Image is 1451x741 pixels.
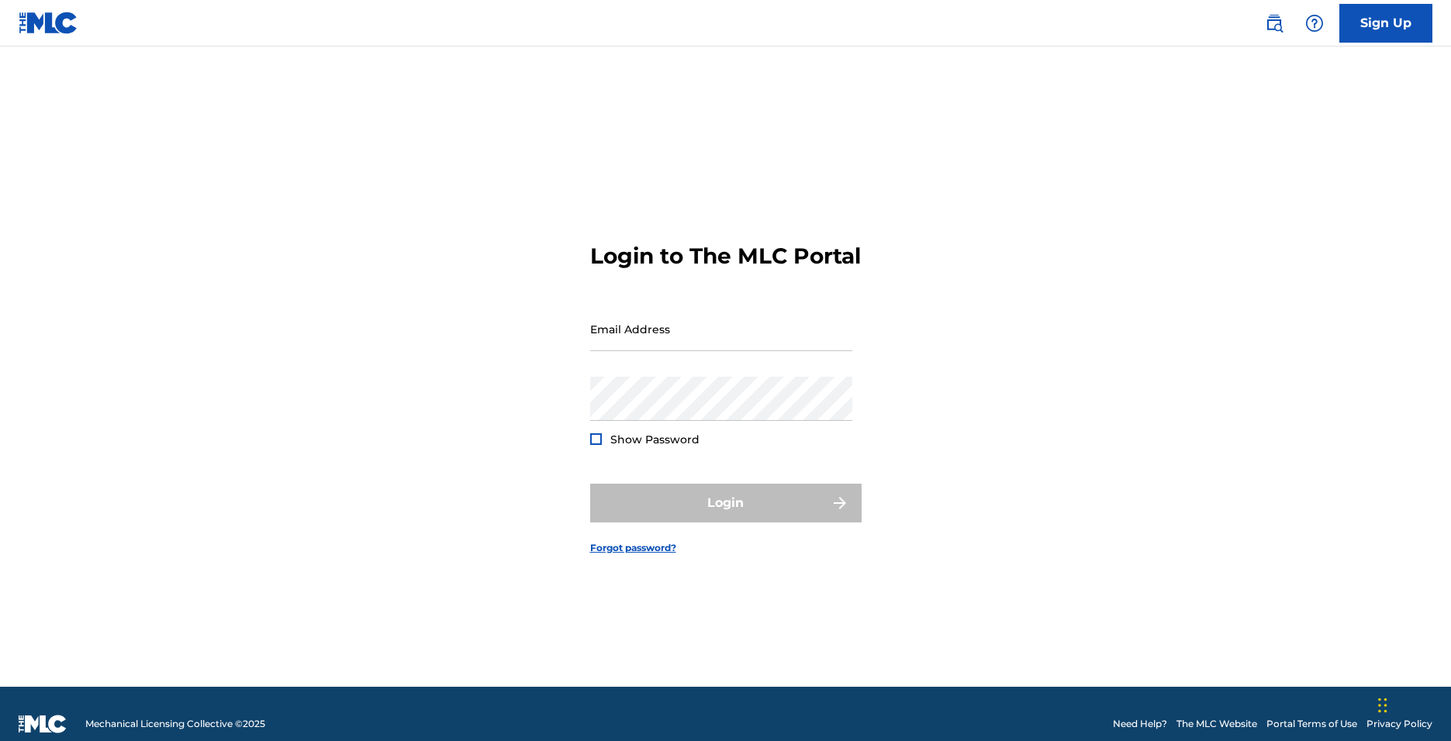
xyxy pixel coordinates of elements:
[590,541,676,555] a: Forgot password?
[1113,717,1167,731] a: Need Help?
[1366,717,1432,731] a: Privacy Policy
[1265,14,1283,33] img: search
[1299,8,1330,39] div: Help
[1378,682,1387,729] div: Drag
[1305,14,1324,33] img: help
[1259,8,1290,39] a: Public Search
[1266,717,1357,731] a: Portal Terms of Use
[1373,667,1451,741] iframe: Chat Widget
[590,243,861,270] h3: Login to The MLC Portal
[85,717,265,731] span: Mechanical Licensing Collective © 2025
[1339,4,1432,43] a: Sign Up
[610,433,700,446] span: Show Password
[19,715,67,733] img: logo
[1176,717,1257,731] a: The MLC Website
[19,12,78,34] img: MLC Logo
